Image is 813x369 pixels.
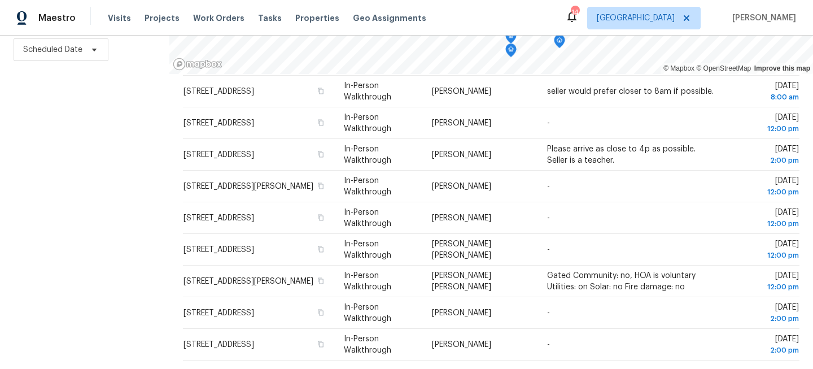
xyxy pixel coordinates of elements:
[732,303,799,324] span: [DATE]
[732,114,799,134] span: [DATE]
[505,44,517,61] div: Map marker
[432,119,491,127] span: [PERSON_NAME]
[173,58,222,71] a: Mapbox homepage
[344,82,391,101] span: In-Person Walkthrough
[344,303,391,323] span: In-Person Walkthrough
[432,272,491,291] span: [PERSON_NAME] [PERSON_NAME]
[38,12,76,24] span: Maestro
[732,272,799,293] span: [DATE]
[732,240,799,261] span: [DATE]
[344,145,391,164] span: In-Person Walkthrough
[316,339,326,349] button: Copy Address
[183,151,254,159] span: [STREET_ADDRESS]
[732,186,799,198] div: 12:00 pm
[732,345,799,356] div: 2:00 pm
[754,64,810,72] a: Improve this map
[344,240,391,259] span: In-Person Walkthrough
[732,281,799,293] div: 12:00 pm
[183,88,254,95] span: [STREET_ADDRESS]
[344,177,391,196] span: In-Person Walkthrough
[547,341,550,349] span: -
[696,64,751,72] a: OpenStreetMap
[728,12,796,24] span: [PERSON_NAME]
[732,177,799,198] span: [DATE]
[432,214,491,222] span: [PERSON_NAME]
[547,88,714,95] span: seller would prefer closer to 8am if possible.
[316,307,326,318] button: Copy Address
[432,309,491,317] span: [PERSON_NAME]
[732,92,799,103] div: 8:00 am
[505,30,517,47] div: Map marker
[732,209,799,229] span: [DATE]
[432,88,491,95] span: [PERSON_NAME]
[183,277,313,285] span: [STREET_ADDRESS][PERSON_NAME]
[344,209,391,228] span: In-Person Walkthrough
[316,212,326,223] button: Copy Address
[547,145,696,164] span: Please arrive as close to 4p as possible. Seller is a teacher.
[432,240,491,259] span: [PERSON_NAME] [PERSON_NAME]
[732,155,799,166] div: 2:00 pm
[547,214,550,222] span: -
[732,82,799,103] span: [DATE]
[554,34,565,52] div: Map marker
[432,151,491,159] span: [PERSON_NAME]
[183,183,313,190] span: [STREET_ADDRESS][PERSON_NAME]
[732,313,799,324] div: 2:00 pm
[183,341,254,349] span: [STREET_ADDRESS]
[732,123,799,134] div: 12:00 pm
[732,145,799,166] span: [DATE]
[183,214,254,222] span: [STREET_ADDRESS]
[183,309,254,317] span: [STREET_ADDRESS]
[547,119,550,127] span: -
[258,14,282,22] span: Tasks
[353,12,426,24] span: Geo Assignments
[316,149,326,159] button: Copy Address
[295,12,339,24] span: Properties
[732,335,799,356] span: [DATE]
[732,250,799,261] div: 12:00 pm
[183,119,254,127] span: [STREET_ADDRESS]
[432,183,491,190] span: [PERSON_NAME]
[193,12,244,24] span: Work Orders
[547,272,696,291] span: Gated Community: no, HOA is voluntary Utilities: on Solar: no Fire damage: no
[316,244,326,254] button: Copy Address
[316,276,326,286] button: Copy Address
[344,114,391,133] span: In-Person Walkthrough
[547,246,550,254] span: -
[547,183,550,190] span: -
[183,246,254,254] span: [STREET_ADDRESS]
[344,272,391,291] span: In-Person Walkthrough
[547,309,550,317] span: -
[316,86,326,96] button: Copy Address
[316,118,326,128] button: Copy Address
[732,218,799,229] div: 12:00 pm
[23,44,82,55] span: Scheduled Date
[145,12,180,24] span: Projects
[663,64,694,72] a: Mapbox
[108,12,131,24] span: Visits
[344,335,391,354] span: In-Person Walkthrough
[571,7,579,18] div: 14
[597,12,675,24] span: [GEOGRAPHIC_DATA]
[432,341,491,349] span: [PERSON_NAME]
